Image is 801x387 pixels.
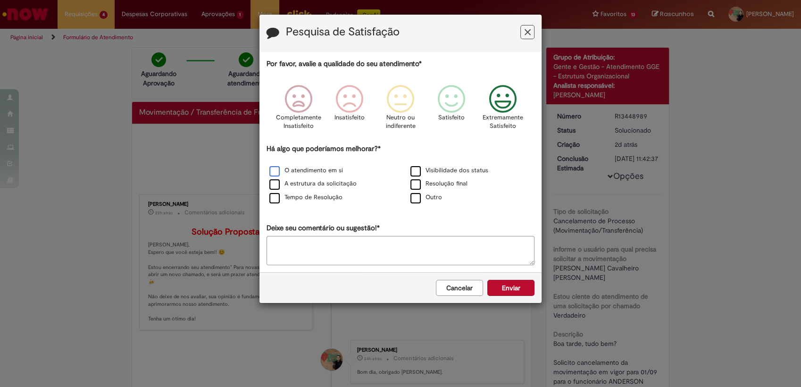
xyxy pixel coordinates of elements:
label: Resolução final [410,179,467,188]
p: Neutro ou indiferente [384,113,417,131]
p: Satisfeito [438,113,465,122]
div: Completamente Insatisfeito [274,78,322,143]
button: Enviar [487,280,534,296]
label: Por favor, avalie a qualidade do seu atendimento* [267,59,422,69]
label: Visibilidade dos status [410,166,488,175]
label: O atendimento em si [269,166,343,175]
label: Deixe seu comentário ou sugestão!* [267,223,380,233]
label: A estrutura da solicitação [269,179,357,188]
label: Pesquisa de Satisfação [286,26,400,38]
button: Cancelar [436,280,483,296]
div: Extremamente Satisfeito [478,78,526,143]
label: Tempo de Resolução [269,193,342,202]
p: Extremamente Satisfeito [482,113,523,131]
p: Completamente Insatisfeito [276,113,321,131]
label: Outro [410,193,442,202]
div: Neutro ou indiferente [376,78,425,143]
p: Insatisfeito [334,113,365,122]
div: Insatisfeito [325,78,374,143]
div: Satisfeito [427,78,476,143]
div: Há algo que poderíamos melhorar?* [267,144,534,205]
